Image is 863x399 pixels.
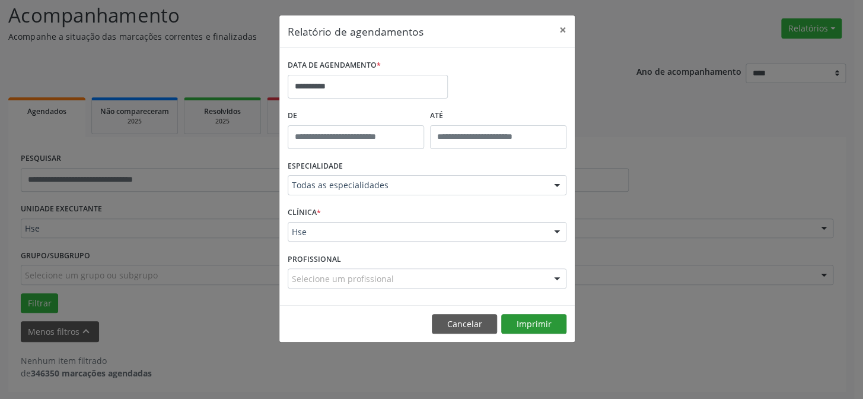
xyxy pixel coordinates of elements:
button: Cancelar [432,314,497,334]
span: Todas as especialidades [292,179,542,191]
label: ATÉ [430,107,566,125]
span: Selecione um profissional [292,273,394,285]
label: CLÍNICA [288,204,321,222]
button: Close [551,15,575,45]
span: Hse [292,226,542,238]
label: DATA DE AGENDAMENTO [288,56,381,75]
label: De [288,107,424,125]
label: PROFISSIONAL [288,250,341,268]
label: ESPECIALIDADE [288,157,343,176]
button: Imprimir [501,314,566,334]
h5: Relatório de agendamentos [288,24,423,39]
